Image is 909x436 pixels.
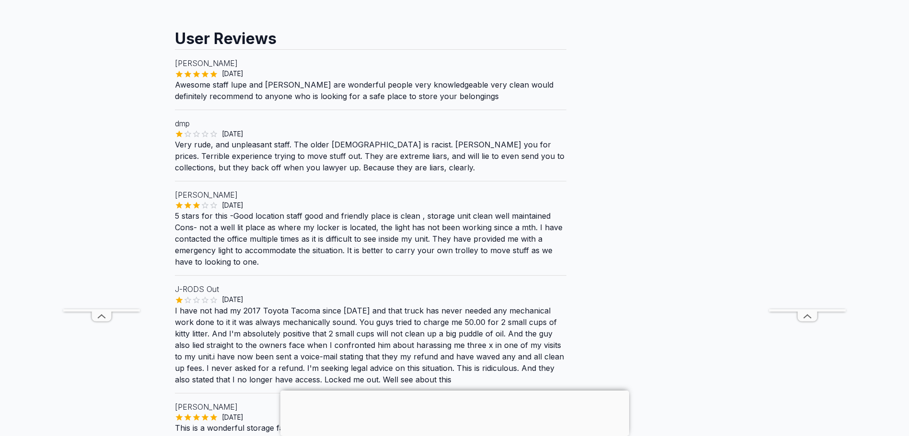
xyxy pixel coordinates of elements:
[218,413,247,422] span: [DATE]
[175,118,567,129] p: dmp
[175,283,567,295] p: J-RODS Out
[175,139,567,173] p: Very rude, and unpleasant staff. The older [DEMOGRAPHIC_DATA] is racist. [PERSON_NAME] you for pr...
[175,57,567,69] p: [PERSON_NAME]
[218,201,247,210] span: [DATE]
[769,22,846,309] iframe: Advertisement
[175,305,567,385] p: I have not had my 2017 Toyota Tacoma since [DATE] and that truck has never needed any mechanical ...
[175,401,567,413] p: [PERSON_NAME]
[280,391,629,434] iframe: Advertisement
[175,210,567,268] p: 5 stars for this -Good location staff good and friendly place is clean , storage unit clean well ...
[175,189,567,201] p: [PERSON_NAME]
[63,22,140,309] iframe: Advertisement
[175,21,567,49] h2: User Reviews
[218,295,247,304] span: [DATE]
[218,69,247,78] span: [DATE]
[175,79,567,102] p: Awesome staff lupe and [PERSON_NAME] are wonderful people very knowledgeable very clean would def...
[218,129,247,139] span: [DATE]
